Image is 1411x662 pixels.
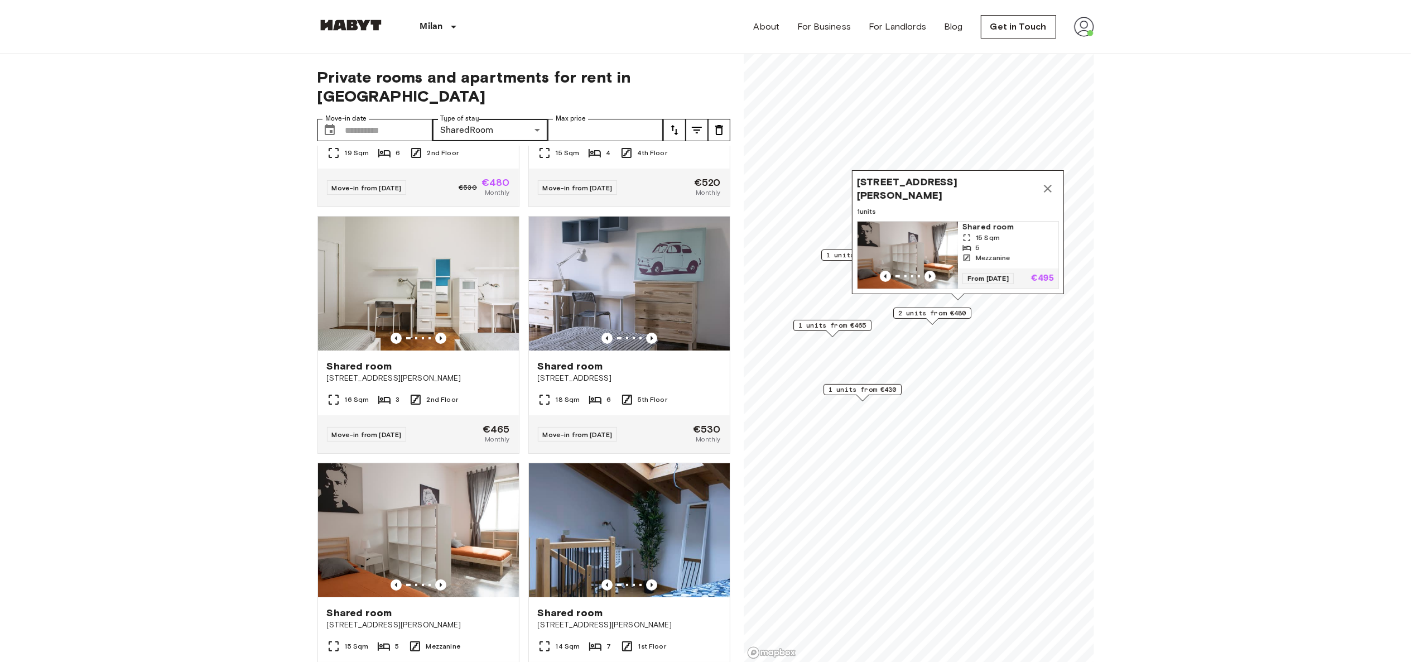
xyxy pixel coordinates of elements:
[538,373,721,384] span: [STREET_ADDRESS]
[345,148,369,158] span: 19 Sqm
[601,333,613,344] button: Previous image
[1031,274,1054,283] p: €495
[976,253,1010,263] span: Mezzanine
[754,20,780,33] a: About
[646,333,657,344] button: Previous image
[924,271,936,282] button: Previous image
[528,216,730,454] a: Marketing picture of unit IT-14-029-009-04HPrevious imagePrevious imageShared room[STREET_ADDRESS...
[869,20,926,33] a: For Landlords
[829,385,897,395] span: 1 units from €430
[638,641,666,651] span: 1st Floor
[797,20,851,33] a: For Business
[317,216,519,454] a: Marketing picture of unit IT-14-019-003-02HPrevious imagePrevious imageShared room[STREET_ADDRESS...
[606,148,610,158] span: 4
[694,178,721,188] span: €520
[976,243,980,253] span: 5
[427,148,459,158] span: 2nd Floor
[646,579,657,591] button: Previous image
[556,114,586,123] label: Max price
[981,15,1056,39] a: Get in Touch
[391,579,402,591] button: Previous image
[708,119,730,141] button: tune
[798,320,866,330] span: 1 units from €465
[857,175,1037,202] span: [STREET_ADDRESS][PERSON_NAME]
[747,646,796,659] a: Mapbox logo
[485,434,509,444] span: Monthly
[543,430,613,439] span: Move-in from [DATE]
[396,148,400,158] span: 6
[793,320,871,337] div: Map marker
[696,434,720,444] span: Monthly
[857,207,1059,217] span: 1 units
[686,119,708,141] button: tune
[485,188,509,198] span: Monthly
[483,424,510,434] span: €465
[327,606,392,620] span: Shared room
[696,188,720,198] span: Monthly
[391,333,402,344] button: Previous image
[638,395,667,405] span: 5th Floor
[1074,17,1094,37] img: avatar
[606,395,611,405] span: 6
[858,222,958,289] img: Marketing picture of unit IT-14-023-001-04H
[962,222,1054,233] span: Shared room
[693,424,721,434] span: €530
[601,579,613,591] button: Previous image
[529,217,730,351] img: Marketing picture of unit IT-14-029-009-04H
[852,170,1064,300] div: Map marker
[426,641,460,651] span: Mezzanine
[538,620,721,631] span: [STREET_ADDRESS][PERSON_NAME]
[317,20,384,31] img: Habyt
[880,271,891,282] button: Previous image
[826,250,894,260] span: 1 units from €520
[824,384,902,401] div: Map marker
[345,395,369,405] span: 16 Sqm
[606,641,611,651] span: 7
[821,250,899,267] div: Map marker
[427,395,458,405] span: 2nd Floor
[556,148,580,158] span: 15 Sqm
[319,119,341,141] button: Choose date
[420,20,443,33] p: Milan
[898,308,966,318] span: 2 units from €480
[556,395,580,405] span: 18 Sqm
[432,119,548,141] div: SharedRoom
[543,184,613,192] span: Move-in from [DATE]
[332,184,402,192] span: Move-in from [DATE]
[857,221,1059,289] a: Marketing picture of unit IT-14-023-001-04HPrevious imagePrevious imageShared room15 Sqm5Mezzanin...
[435,333,446,344] button: Previous image
[663,119,686,141] button: tune
[318,217,519,351] img: Marketing picture of unit IT-14-019-003-02H
[327,620,510,631] span: [STREET_ADDRESS][PERSON_NAME]
[332,430,402,439] span: Move-in from [DATE]
[318,463,519,597] img: Marketing picture of unit IT-14-023-001-04H
[345,641,369,651] span: 15 Sqm
[481,178,510,188] span: €480
[396,395,399,405] span: 3
[638,148,667,158] span: 4th Floor
[556,641,580,651] span: 14 Sqm
[538,606,603,620] span: Shared room
[538,359,603,373] span: Shared room
[317,68,730,105] span: Private rooms and apartments for rent in [GEOGRAPHIC_DATA]
[893,308,971,325] div: Map marker
[435,579,446,591] button: Previous image
[325,114,367,123] label: Move-in date
[962,273,1014,284] span: From [DATE]
[395,641,399,651] span: 5
[459,183,477,193] span: €530
[944,20,963,33] a: Blog
[327,359,392,373] span: Shared room
[327,373,510,384] span: [STREET_ADDRESS][PERSON_NAME]
[529,463,730,597] img: Marketing picture of unit IT-14-018-001-06H
[976,233,1000,243] span: 15 Sqm
[440,114,479,123] label: Type of stay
